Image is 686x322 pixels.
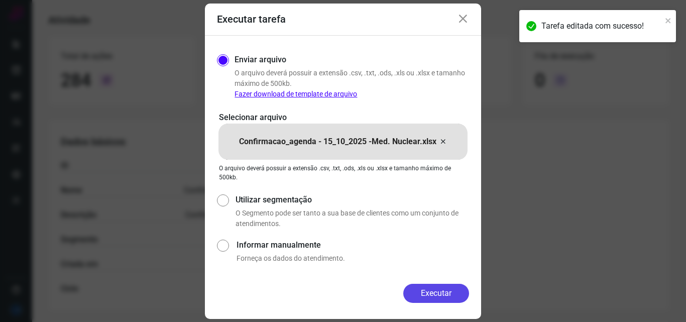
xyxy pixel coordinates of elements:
label: Enviar arquivo [235,54,286,66]
p: Forneça os dados do atendimento. [237,253,469,264]
button: Executar [403,284,469,303]
div: Tarefa editada com sucesso! [541,20,662,32]
a: Fazer download de template de arquivo [235,90,357,98]
p: Confirmacao_agenda - 15_10_2025 -Med. Nuclear.xlsx [239,136,436,148]
p: O arquivo deverá possuir a extensão .csv, .txt, .ods, .xls ou .xlsx e tamanho máximo de 500kb. [235,68,469,99]
label: Utilizar segmentação [236,194,469,206]
p: Selecionar arquivo [219,112,467,124]
button: close [665,14,672,26]
p: O arquivo deverá possuir a extensão .csv, .txt, .ods, .xls ou .xlsx e tamanho máximo de 500kb. [219,164,467,182]
p: O Segmento pode ser tanto a sua base de clientes como um conjunto de atendimentos. [236,208,469,229]
h3: Executar tarefa [217,13,286,25]
label: Informar manualmente [237,239,469,251]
